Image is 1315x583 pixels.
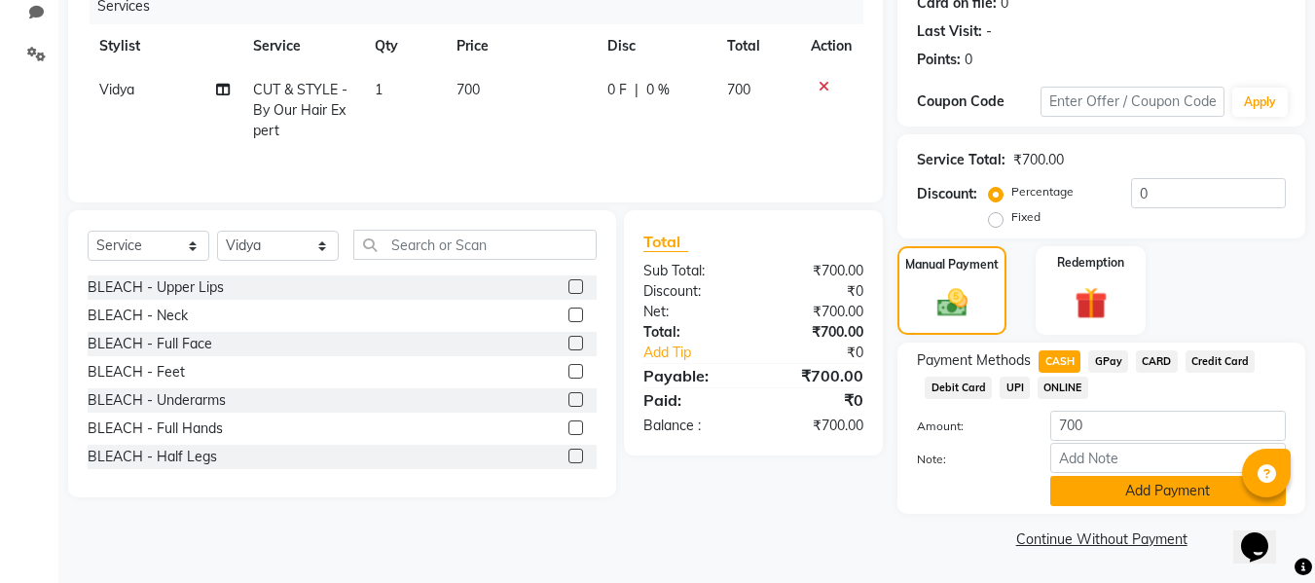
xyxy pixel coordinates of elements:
[629,281,753,302] div: Discount:
[905,256,999,273] label: Manual Payment
[753,302,878,322] div: ₹700.00
[1050,443,1286,473] input: Add Note
[88,277,224,298] div: BLEACH - Upper Lips
[753,281,878,302] div: ₹0
[1038,377,1088,399] span: ONLINE
[715,24,800,68] th: Total
[753,388,878,412] div: ₹0
[775,343,879,363] div: ₹0
[375,81,383,98] span: 1
[88,24,241,68] th: Stylist
[753,416,878,436] div: ₹700.00
[607,80,627,100] span: 0 F
[1233,505,1296,564] iframe: chat widget
[986,21,992,42] div: -
[928,285,977,320] img: _cash.svg
[88,362,185,383] div: BLEACH - Feet
[1232,88,1288,117] button: Apply
[1088,350,1128,373] span: GPay
[629,322,753,343] div: Total:
[925,377,992,399] span: Debit Card
[753,364,878,387] div: ₹700.00
[1011,208,1041,226] label: Fixed
[1050,411,1286,441] input: Amount
[1057,254,1124,272] label: Redemption
[629,343,774,363] a: Add Tip
[1013,150,1064,170] div: ₹700.00
[1039,350,1080,373] span: CASH
[646,80,670,100] span: 0 %
[629,302,753,322] div: Net:
[88,447,217,467] div: BLEACH - Half Legs
[99,81,134,98] span: Vidya
[917,150,1005,170] div: Service Total:
[629,364,753,387] div: Payable:
[1050,476,1286,506] button: Add Payment
[363,24,445,68] th: Qty
[902,451,1035,468] label: Note:
[1186,350,1256,373] span: Credit Card
[799,24,863,68] th: Action
[445,24,596,68] th: Price
[917,91,1040,112] div: Coupon Code
[753,261,878,281] div: ₹700.00
[902,418,1035,435] label: Amount:
[88,334,212,354] div: BLEACH - Full Face
[353,230,597,260] input: Search or Scan
[917,350,1031,371] span: Payment Methods
[965,50,972,70] div: 0
[629,388,753,412] div: Paid:
[643,232,688,252] span: Total
[635,80,639,100] span: |
[1136,350,1178,373] span: CARD
[88,306,188,326] div: BLEACH - Neck
[253,81,347,139] span: CUT & STYLE - By Our Hair Expert
[917,50,961,70] div: Points:
[629,416,753,436] div: Balance :
[457,81,480,98] span: 700
[901,529,1301,550] a: Continue Without Payment
[1000,377,1030,399] span: UPI
[1011,183,1074,200] label: Percentage
[596,24,715,68] th: Disc
[1065,283,1117,323] img: _gift.svg
[88,390,226,411] div: BLEACH - Underarms
[753,322,878,343] div: ₹700.00
[727,81,750,98] span: 700
[1041,87,1224,117] input: Enter Offer / Coupon Code
[629,261,753,281] div: Sub Total:
[88,419,223,439] div: BLEACH - Full Hands
[241,24,364,68] th: Service
[917,184,977,204] div: Discount:
[917,21,982,42] div: Last Visit:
